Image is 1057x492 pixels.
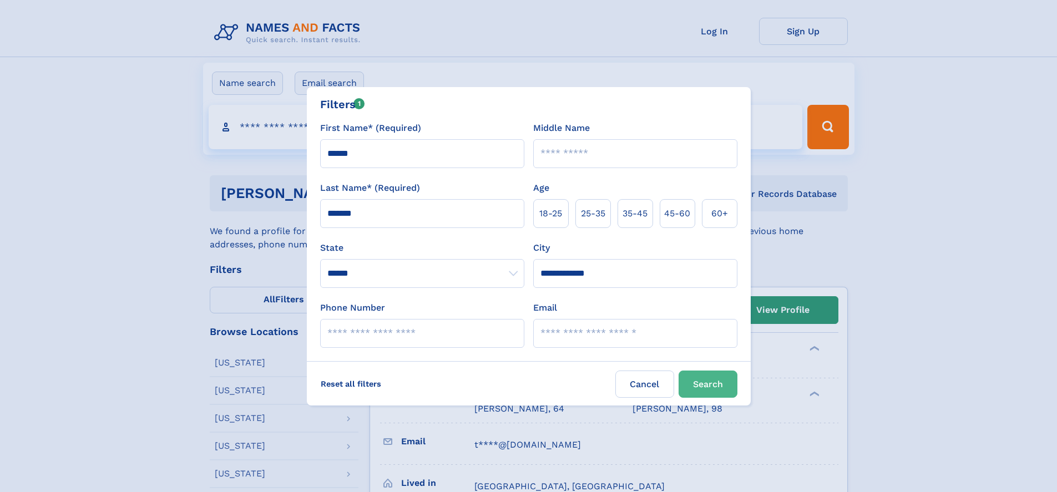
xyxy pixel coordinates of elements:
[623,207,648,220] span: 35‑45
[615,371,674,398] label: Cancel
[313,371,388,397] label: Reset all filters
[539,207,562,220] span: 18‑25
[533,241,550,255] label: City
[533,121,590,135] label: Middle Name
[711,207,728,220] span: 60+
[320,96,365,113] div: Filters
[679,371,737,398] button: Search
[664,207,690,220] span: 45‑60
[320,181,420,195] label: Last Name* (Required)
[320,241,524,255] label: State
[320,121,421,135] label: First Name* (Required)
[581,207,605,220] span: 25‑35
[533,301,557,315] label: Email
[533,181,549,195] label: Age
[320,301,385,315] label: Phone Number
